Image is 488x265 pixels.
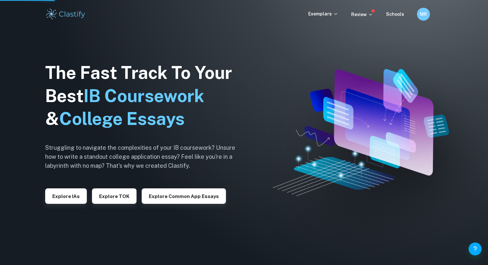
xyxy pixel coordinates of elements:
[45,193,87,199] a: Explore IAs
[351,11,373,18] p: Review
[142,188,226,204] button: Explore Common App essays
[142,193,226,199] a: Explore Common App essays
[420,11,427,18] h6: MR
[417,8,430,21] button: MR
[469,242,482,255] button: Help and Feedback
[84,86,204,106] span: IB Coursework
[45,61,245,131] h1: The Fast Track To Your Best &
[92,188,137,204] button: Explore TOK
[45,188,87,204] button: Explore IAs
[45,8,86,21] img: Clastify logo
[92,193,137,199] a: Explore TOK
[59,109,185,129] span: College Essays
[273,69,449,196] img: Clastify hero
[386,12,404,17] a: Schools
[45,143,245,170] h6: Struggling to navigate the complexities of your IB coursework? Unsure how to write a standout col...
[308,10,338,17] p: Exemplars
